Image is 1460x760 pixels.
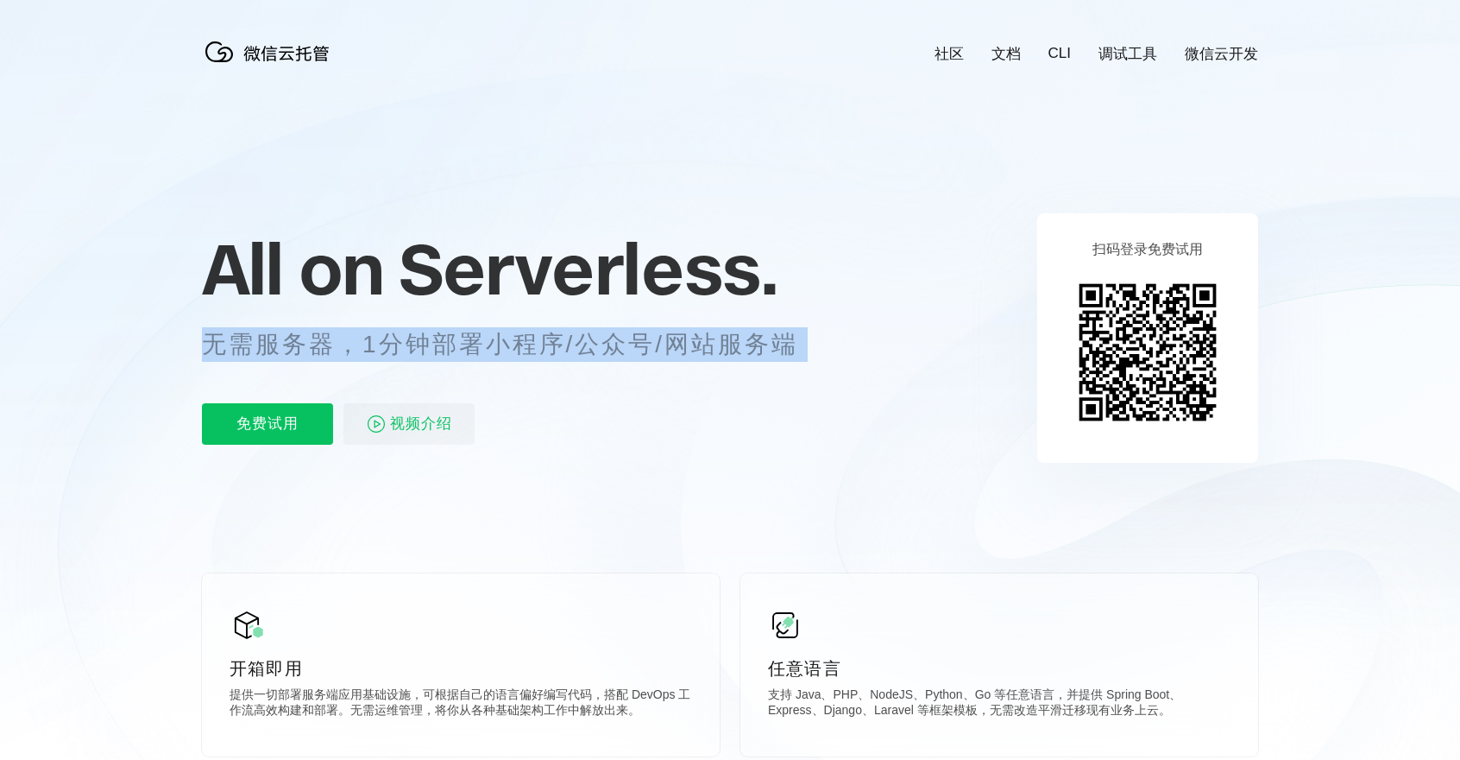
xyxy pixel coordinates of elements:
[366,414,387,434] img: video_play.svg
[768,656,1230,681] p: 任意语言
[202,35,340,69] img: 微信云托管
[390,403,452,445] span: 视频介绍
[202,327,830,362] p: 无需服务器，1分钟部署小程序/公众号/网站服务端
[230,687,692,722] p: 提供一切部署服务端应用基础设施，可根据自己的语言偏好编写代码，搭配 DevOps 工作流高效构建和部署。无需运维管理，将你从各种基础架构工作中解放出来。
[1048,45,1071,62] a: CLI
[399,225,777,312] span: Serverless.
[768,687,1230,722] p: 支持 Java、PHP、NodeJS、Python、Go 等任意语言，并提供 Spring Boot、Express、Django、Laravel 等框架模板，无需改造平滑迁移现有业务上云。
[202,225,382,312] span: All on
[1092,241,1203,259] p: 扫码登录免费试用
[991,44,1021,64] a: 文档
[1185,44,1258,64] a: 微信云开发
[202,57,340,72] a: 微信云托管
[230,656,692,681] p: 开箱即用
[1098,44,1157,64] a: 调试工具
[202,403,333,445] p: 免费试用
[935,44,964,64] a: 社区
